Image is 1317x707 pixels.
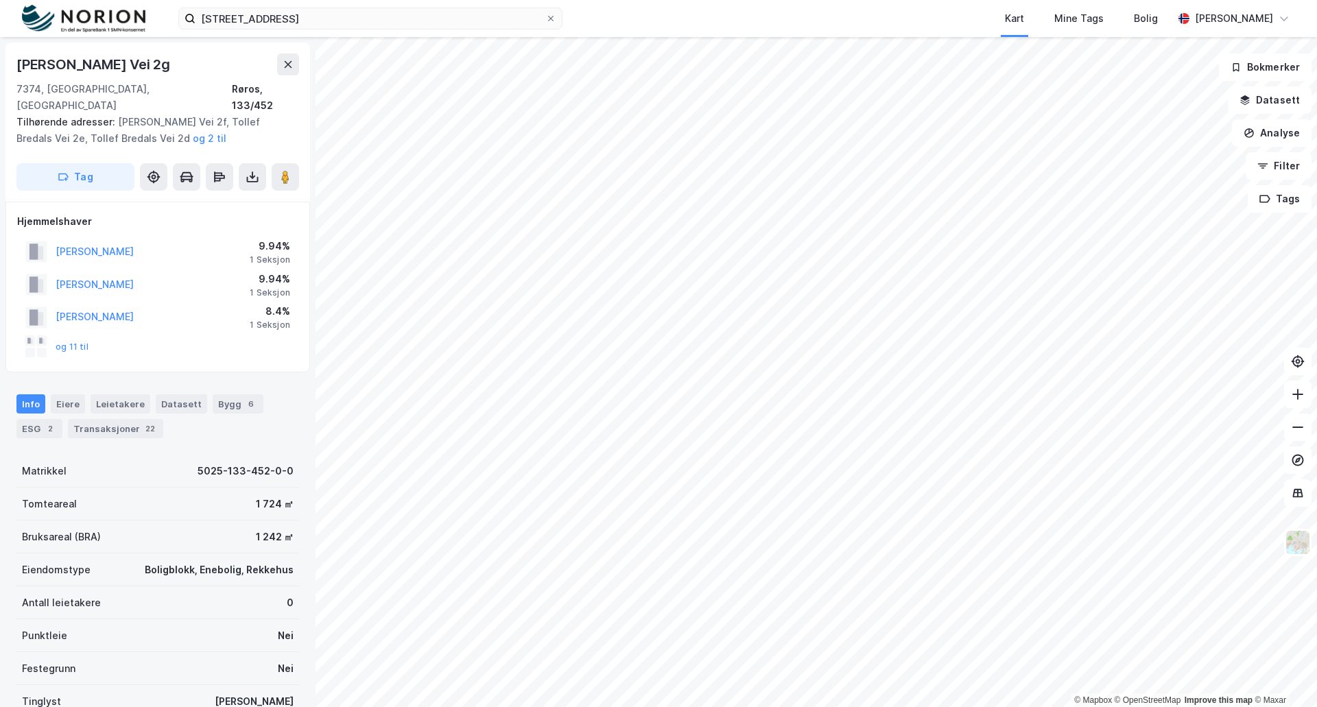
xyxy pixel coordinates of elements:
[17,213,298,230] div: Hjemmelshaver
[250,287,290,298] div: 1 Seksjon
[16,114,288,147] div: [PERSON_NAME] Vei 2f, Tollef Bredals Vei 2e, Tollef Bredals Vei 2d
[1054,10,1104,27] div: Mine Tags
[195,8,545,29] input: Søk på adresse, matrikkel, gårdeiere, leietakere eller personer
[22,463,67,479] div: Matrikkel
[51,394,85,414] div: Eiere
[287,595,294,611] div: 0
[256,496,294,512] div: 1 724 ㎡
[1246,152,1312,180] button: Filter
[1185,695,1253,705] a: Improve this map
[1248,641,1317,707] iframe: Chat Widget
[43,422,57,435] div: 2
[244,397,258,411] div: 6
[22,595,101,611] div: Antall leietakere
[22,562,91,578] div: Eiendomstype
[1005,10,1024,27] div: Kart
[145,562,294,578] div: Boligblokk, Enebolig, Rekkehus
[256,529,294,545] div: 1 242 ㎡
[1195,10,1273,27] div: [PERSON_NAME]
[16,163,134,191] button: Tag
[1228,86,1312,114] button: Datasett
[16,419,62,438] div: ESG
[198,463,294,479] div: 5025-133-452-0-0
[250,320,290,331] div: 1 Seksjon
[1248,185,1312,213] button: Tags
[22,5,145,33] img: norion-logo.80e7a08dc31c2e691866.png
[278,660,294,677] div: Nei
[250,238,290,254] div: 9.94%
[156,394,207,414] div: Datasett
[22,627,67,644] div: Punktleie
[278,627,294,644] div: Nei
[1219,53,1312,81] button: Bokmerker
[1134,10,1158,27] div: Bolig
[250,303,290,320] div: 8.4%
[232,81,299,114] div: Røros, 133/452
[16,81,232,114] div: 7374, [GEOGRAPHIC_DATA], [GEOGRAPHIC_DATA]
[1115,695,1181,705] a: OpenStreetMap
[91,394,150,414] div: Leietakere
[22,660,75,677] div: Festegrunn
[22,496,77,512] div: Tomteareal
[1074,695,1112,705] a: Mapbox
[250,271,290,287] div: 9.94%
[213,394,263,414] div: Bygg
[16,53,173,75] div: [PERSON_NAME] Vei 2g
[143,422,158,435] div: 22
[68,419,163,438] div: Transaksjoner
[1285,529,1311,555] img: Z
[1232,119,1312,147] button: Analyse
[250,254,290,265] div: 1 Seksjon
[22,529,101,545] div: Bruksareal (BRA)
[16,116,118,128] span: Tilhørende adresser:
[16,394,45,414] div: Info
